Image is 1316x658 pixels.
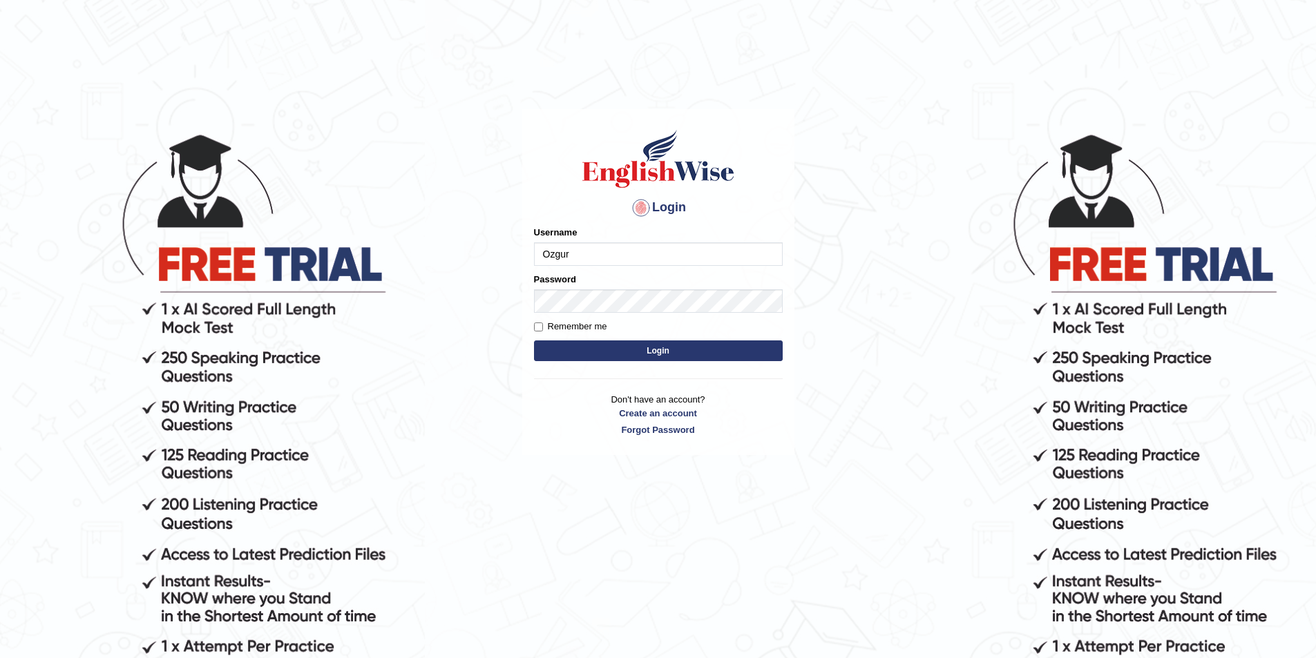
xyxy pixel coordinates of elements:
[534,423,783,436] a: Forgot Password
[534,320,607,333] label: Remember me
[534,393,783,436] p: Don't have an account?
[534,273,576,286] label: Password
[534,197,783,219] h4: Login
[534,340,783,361] button: Login
[534,226,578,239] label: Username
[534,322,543,331] input: Remember me
[580,128,737,190] img: Logo of English Wise sign in for intelligent practice with AI
[534,407,783,420] a: Create an account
